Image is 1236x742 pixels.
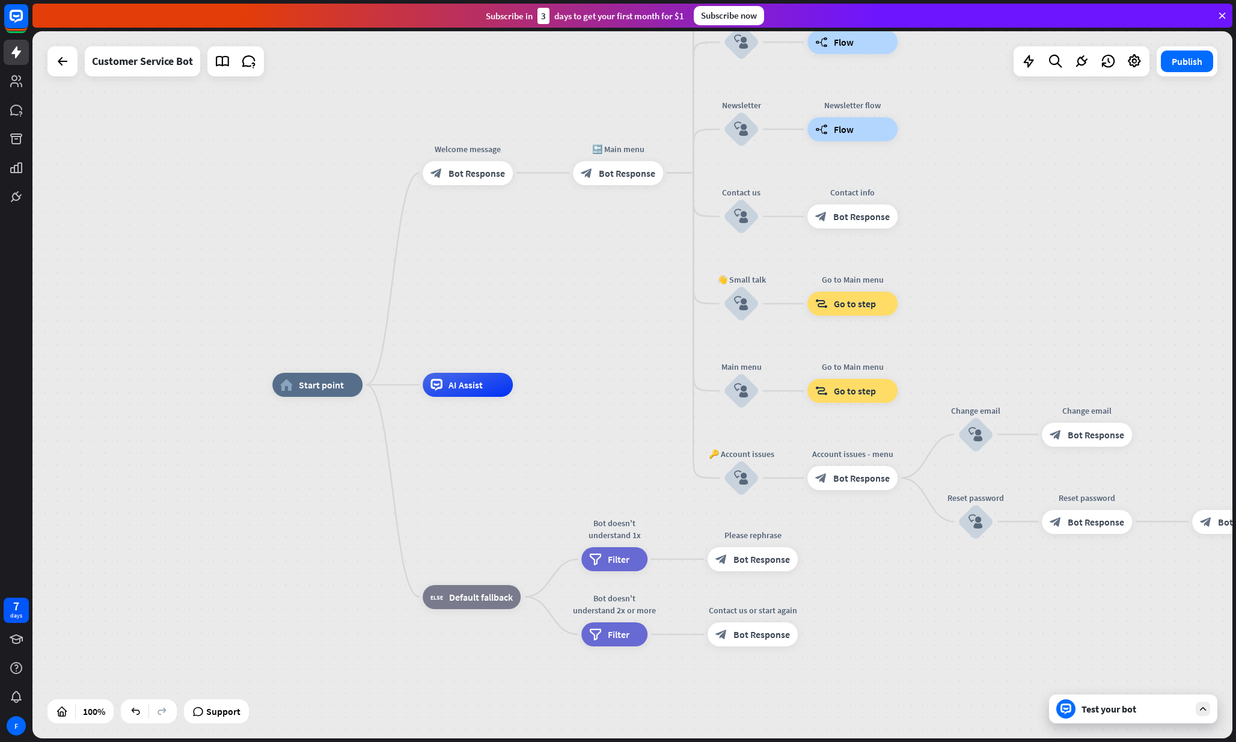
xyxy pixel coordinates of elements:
div: Customer Service Bot [92,46,193,76]
a: 7 days [4,598,29,623]
i: block_user_input [734,122,748,136]
span: Bot Response [448,167,505,179]
div: Contact us [705,186,777,198]
span: Flow [834,123,854,135]
div: Newsletter flow [798,99,907,111]
span: Support [206,702,240,721]
i: filter [589,553,602,565]
i: builder_tree [815,36,828,48]
i: block_fallback [430,591,443,603]
i: block_user_input [734,384,748,398]
div: Change email [1033,405,1141,417]
span: Bot Response [599,167,655,179]
div: Bot doesn't understand 1x [572,517,656,541]
i: block_goto [815,298,828,310]
span: Go to step [834,385,876,397]
i: block_user_input [734,35,748,49]
div: Main menu [705,361,777,373]
i: block_bot_response [1200,516,1212,528]
div: Go to Main menu [798,361,907,373]
div: days [10,612,22,620]
span: Bot Response [733,628,790,640]
div: Newsletter [705,99,777,111]
div: Reset password [1033,492,1141,504]
div: 🔙 Main menu [564,143,672,155]
span: Default fallback [449,591,513,603]
div: Go to Main menu [798,274,907,286]
span: Bot Response [833,210,890,222]
button: Publish [1161,51,1213,72]
i: block_user_input [734,471,748,485]
span: Flow [834,36,854,48]
span: Bot Response [1068,516,1124,528]
i: home_2 [280,379,293,391]
div: 3 [537,8,549,24]
i: block_bot_response [1050,516,1062,528]
i: block_user_input [968,428,983,442]
div: Subscribe now [694,6,764,25]
i: filter [589,628,602,640]
i: block_user_input [968,515,983,529]
span: Bot Response [733,553,790,565]
div: F [7,716,26,735]
i: builder_tree [815,123,828,135]
i: block_bot_response [715,628,727,640]
div: Reset password [940,492,1012,504]
span: AI Assist [448,379,483,391]
div: Contact us or start again [699,604,807,616]
i: block_bot_response [581,167,593,179]
span: Bot Response [1068,429,1124,441]
div: Subscribe in days to get your first month for $1 [486,8,684,24]
div: 100% [79,702,109,721]
span: Filter [608,553,629,565]
div: Welcome message [414,143,522,155]
i: block_bot_response [815,210,827,222]
i: block_bot_response [1050,429,1062,441]
div: 7 [13,601,19,612]
span: Filter [608,628,629,640]
i: block_bot_response [715,553,727,565]
span: Bot Response [833,472,890,484]
div: Test your bot [1081,703,1190,715]
div: Please rephrase [699,529,807,541]
i: block_user_input [734,296,748,311]
i: block_user_input [734,209,748,224]
span: Start point [299,379,344,391]
div: 👋 Small talk [705,274,777,286]
button: Open LiveChat chat widget [10,5,46,41]
div: Bot doesn't understand 2x or more [572,592,656,616]
div: Change email [940,405,1012,417]
div: 🔑 Account issues [705,448,777,460]
div: Contact info [798,186,907,198]
div: Account issues - menu [798,448,907,460]
i: block_bot_response [815,472,827,484]
i: block_bot_response [430,167,442,179]
i: block_goto [815,385,828,397]
span: Go to step [834,298,876,310]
